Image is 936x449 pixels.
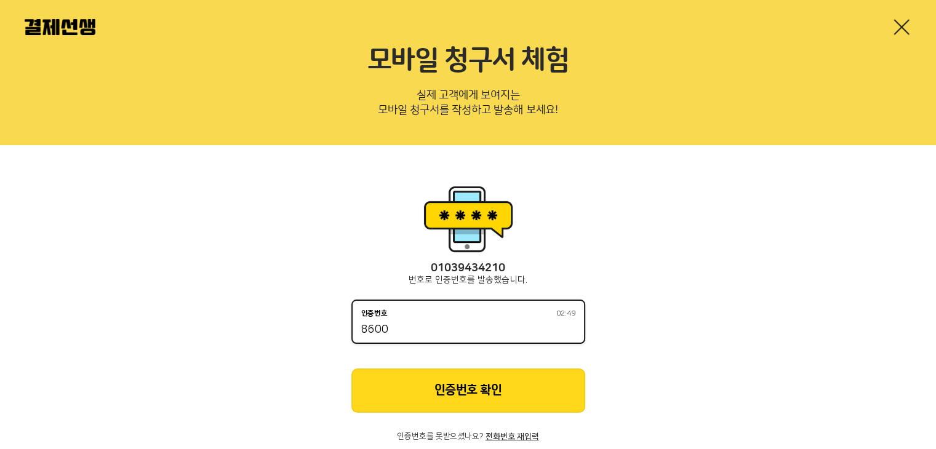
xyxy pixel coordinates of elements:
[351,368,585,413] button: 인증번호 확인
[351,275,585,285] p: 번호로 인증번호를 발송했습니다.
[486,432,539,441] button: 전화번호 재입력
[25,44,911,77] h2: 모바일 청구서 체험
[361,323,575,338] input: 인증번호02:49
[25,85,911,125] p: 실제 고객에게 보여지는 모바일 청구서를 작성하고 발송해 보세요!
[361,309,388,318] p: 인증번호
[556,310,575,317] span: 02:49
[25,19,95,35] img: 결제선생
[351,262,585,275] p: 01039434210
[419,182,518,256] img: 휴대폰인증 이미지
[351,432,585,441] p: 인증번호를 못받으셨나요?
